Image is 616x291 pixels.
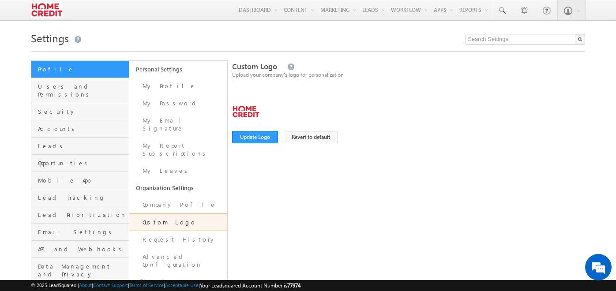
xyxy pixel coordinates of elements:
[31,61,129,78] a: Profile
[129,112,227,137] a: My Email Signature
[31,189,129,206] a: Lead Tracking
[38,125,127,133] span: Accounts
[232,131,278,143] button: Update Logo
[31,172,129,189] a: Mobile App
[31,31,69,45] span: Settings
[129,162,227,179] a: My Leaves
[129,248,227,273] a: Advanced Configuration
[129,231,227,248] a: Request History
[38,176,127,184] span: Mobile App
[31,258,129,283] a: Data Management and Privacy
[31,281,300,290] span: © 2025 LeadSquared | | | | |
[129,213,227,231] a: Custom Logo
[31,120,129,138] a: Accounts
[31,224,129,241] a: Email Settings
[38,194,127,201] span: Lead Tracking
[284,131,338,143] button: Revert to default
[38,65,127,73] span: Profile
[165,282,199,288] a: Acceptable Use
[232,71,585,79] div: Upload your company's logo for personalization
[38,82,127,98] span: Users and Permissions
[31,103,129,120] a: Security
[38,245,127,253] span: API and Webhooks
[79,282,92,288] a: About
[129,196,227,213] a: Company Profile
[31,138,129,155] a: Leads
[129,95,227,112] a: My Password
[31,2,63,18] img: Custom Logo
[129,61,227,78] a: Personal Settings
[38,211,127,219] span: Lead Prioritization
[38,142,127,150] span: Leads
[129,179,227,196] a: Organization Settings
[232,103,260,125] img: Custom Logo
[232,61,277,71] span: Custom Logo
[129,137,227,162] a: My Report Subscriptions
[31,78,129,103] a: Users and Permissions
[129,78,227,95] a: My Profile
[38,262,127,278] span: Data Management and Privacy
[38,228,127,236] span: Email Settings
[31,206,129,224] a: Lead Prioritization
[129,273,227,290] a: Billing and Usage
[93,282,128,288] a: Contact Support
[466,34,585,45] input: Search Settings
[38,108,127,116] span: Security
[129,282,164,288] a: Terms of Service
[200,282,300,289] span: Your Leadsquared Account Number is
[287,282,300,289] span: 77974
[31,241,129,258] a: API and Webhooks
[31,155,129,172] a: Opportunities
[38,159,127,167] span: Opportunities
